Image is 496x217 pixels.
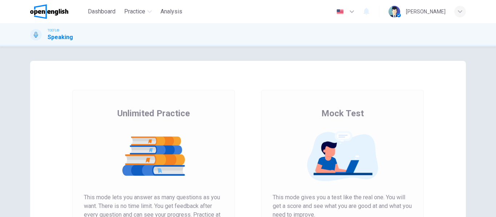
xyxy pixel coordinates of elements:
[406,7,446,16] div: [PERSON_NAME]
[88,7,115,16] span: Dashboard
[85,5,118,18] button: Dashboard
[336,9,345,14] img: en
[30,4,85,19] a: OpenEnglish logo
[321,108,364,119] span: Mock Test
[124,7,145,16] span: Practice
[117,108,190,119] span: Unlimited Practice
[158,5,185,18] button: Analysis
[30,4,68,19] img: OpenEnglish logo
[121,5,155,18] button: Practice
[160,7,182,16] span: Analysis
[48,33,73,42] h1: Speaking
[389,6,400,17] img: Profile picture
[48,28,59,33] span: TOEFL®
